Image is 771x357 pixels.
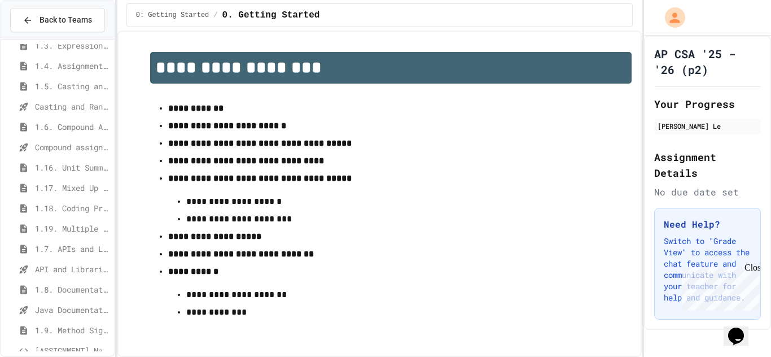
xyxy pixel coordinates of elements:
span: 1.19. Multiple Choice Exercises for Unit 1a (1.1-1.6) [35,223,109,234]
button: Back to Teams [10,8,105,32]
span: 1.8. Documentation with Comments and Preconditions [35,284,109,295]
span: Casting and Ranges of variables - Quiz [35,101,109,112]
span: 1.17. Mixed Up Code Practice 1.1-1.6 [35,182,109,194]
span: 1.18. Coding Practice 1a (1.1-1.6) [35,202,109,214]
span: 1.3. Expressions and Output [New] [35,40,109,51]
iframe: chat widget [724,312,760,346]
div: [PERSON_NAME] Le [658,121,757,131]
span: 1.9. Method Signatures [35,324,109,336]
span: 1.4. Assignment and Input [35,60,109,72]
div: My Account [653,5,688,31]
span: Back to Teams [40,14,92,26]
h3: Need Help? [664,217,751,231]
div: Chat with us now!Close [5,5,78,72]
span: API and Libraries - Topic 1.7 [35,263,109,275]
span: [ASSIGNMENT] Name Generator Tool (LO5) [35,345,109,356]
span: 0: Getting Started [136,11,209,20]
span: 1.5. Casting and Ranges of Values [35,80,109,92]
span: 1.7. APIs and Libraries [35,243,109,255]
p: Switch to "Grade View" to access the chat feature and communicate with your teacher for help and ... [664,236,751,303]
span: 1.6. Compound Assignment Operators [35,121,109,133]
span: / [213,11,217,20]
span: Java Documentation with Comments - Topic 1.8 [35,304,109,316]
iframe: chat widget [677,263,760,311]
div: No due date set [654,185,761,199]
h2: Assignment Details [654,149,761,181]
span: Compound assignment operators - Quiz [35,141,109,153]
h1: AP CSA '25 - '26 (p2) [654,46,761,77]
span: 0. Getting Started [222,8,320,22]
h2: Your Progress [654,96,761,112]
span: 1.16. Unit Summary 1a (1.1-1.6) [35,162,109,173]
